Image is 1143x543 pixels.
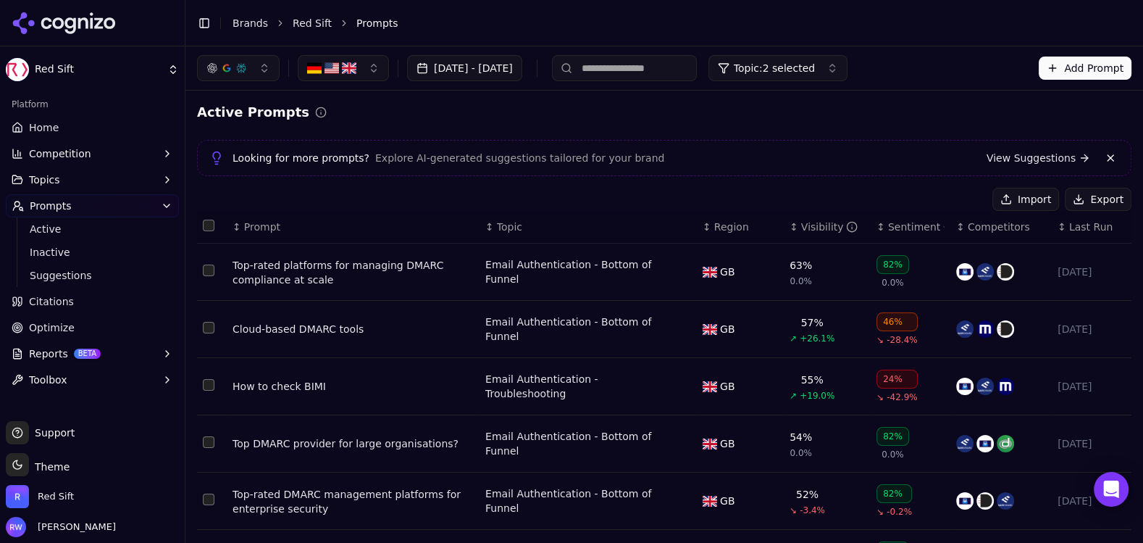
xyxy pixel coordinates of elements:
[24,219,162,239] a: Active
[29,120,59,135] span: Home
[480,211,697,244] th: Topic
[407,55,522,81] button: [DATE] - [DATE]
[6,116,179,139] a: Home
[714,220,749,234] span: Region
[876,312,918,331] div: 46%
[976,492,994,510] img: powerdmarc
[956,263,974,281] img: valimail
[29,294,74,309] span: Citations
[233,151,369,165] span: Looking for more prompts?
[956,492,974,510] img: valimail
[6,517,26,537] img: Rebecca Warren
[203,436,214,448] button: Select row 4
[485,429,674,458] div: Email Authentication - Bottom of Funnel
[1058,322,1126,336] div: [DATE]
[720,494,734,508] span: GB
[976,435,994,452] img: valimail
[29,347,68,361] span: Reports
[1058,379,1126,394] div: [DATE]
[734,61,815,75] span: Topic: 2 selected
[703,381,717,392] img: GB flag
[876,391,884,403] span: ↘
[997,435,1014,452] img: dmarcian
[485,257,674,286] div: Email Authentication - Bottom of Funnel
[956,220,1046,234] div: ↕Competitors
[968,220,1030,234] span: Competitors
[720,379,734,394] span: GB
[6,342,179,365] button: ReportsBETA
[992,188,1059,211] button: Import
[997,378,1014,395] img: mimecast
[30,222,156,236] span: Active
[203,322,214,333] button: Select row 2
[876,506,884,518] span: ↘
[203,220,214,231] button: Select all rows
[790,258,812,273] div: 63%
[24,242,162,262] a: Inactive
[203,265,214,276] button: Select row 1
[233,16,1102,30] nav: breadcrumb
[800,390,834,402] span: +19.0%
[703,439,717,449] img: GB flag
[485,220,691,234] div: ↕Topic
[233,487,474,516] div: Top-rated DMARC management platforms for enterprise security
[325,61,339,75] img: United States
[35,63,162,76] span: Red Sift
[29,173,60,187] span: Topics
[790,333,797,344] span: ↗
[1058,436,1126,451] div: [DATE]
[233,322,474,336] div: Cloud-based DMARC tools
[30,245,156,260] span: Inactive
[30,268,156,283] span: Suggestions
[703,267,717,278] img: GB flag
[485,372,674,401] a: Email Authentication - Troubleshooting
[887,506,912,518] span: -0.2%
[800,505,825,516] span: -3.4%
[790,430,812,444] div: 54%
[697,211,784,244] th: Region
[227,211,480,244] th: Prompt
[356,16,398,30] span: Prompts
[6,58,29,81] img: Red Sift
[876,484,912,503] div: 82%
[233,379,474,394] a: How to check BIMI
[485,315,674,344] a: Email Authentication - Bottom of Funnel
[233,258,474,287] a: Top-rated platforms for managing DMARC compliance at scale
[1058,494,1126,508] div: [DATE]
[6,290,179,313] a: Citations
[1058,220,1126,234] div: ↕Last Run
[6,485,29,508] img: Red Sift
[950,211,1052,244] th: Competitors
[485,486,674,515] div: Email Authentication - Bottom of Funnel
[497,220,522,234] span: Topic
[801,315,824,330] div: 57%
[29,146,91,161] span: Competition
[6,485,74,508] button: Open organization switcher
[790,220,865,234] div: ↕Visibility
[876,255,909,274] div: 82%
[197,102,309,123] h2: Active Prompts
[203,494,214,505] button: Select row 5
[801,220,858,234] div: Visibility
[720,436,734,451] span: GB
[1102,149,1119,167] button: Dismiss banner
[876,220,945,234] div: ↕Sentiment
[6,168,179,191] button: Topics
[876,427,909,446] div: 82%
[6,517,116,537] button: Open user button
[32,521,116,534] span: [PERSON_NAME]
[293,16,332,30] a: Red Sift
[1065,188,1131,211] button: Export
[6,368,179,391] button: Toolbox
[233,436,474,451] a: Top DMARC provider for large organisations?
[233,17,268,29] a: Brands
[703,324,717,335] img: GB flag
[1069,220,1113,234] span: Last Run
[801,373,824,387] div: 55%
[790,505,797,516] span: ↘
[800,333,834,344] span: +26.1%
